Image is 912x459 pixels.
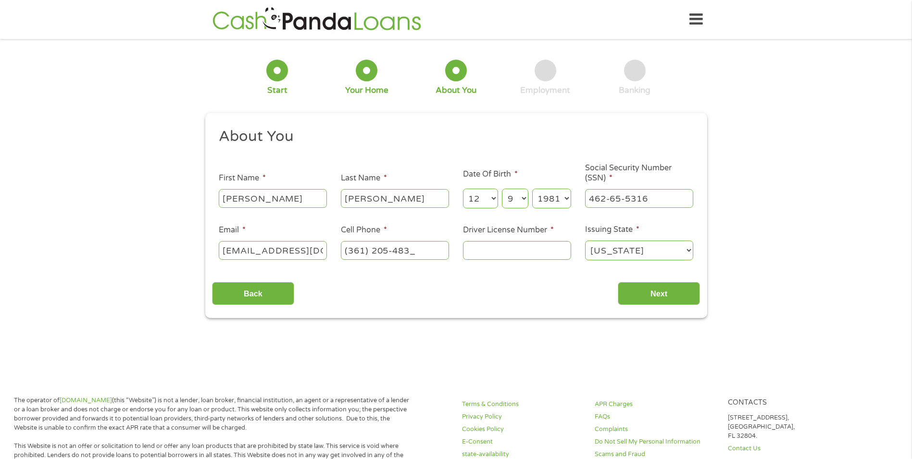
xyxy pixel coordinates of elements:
label: Last Name [341,173,387,183]
input: John [219,189,327,207]
a: [DOMAIN_NAME] [60,396,112,404]
label: Issuing State [585,225,639,235]
label: First Name [219,173,266,183]
input: 078-05-1120 [585,189,693,207]
div: Employment [520,85,570,96]
a: Scams and Fraud [595,450,716,459]
div: About You [436,85,476,96]
input: Smith [341,189,449,207]
div: Banking [619,85,650,96]
label: Email [219,225,246,235]
a: E-Consent [462,437,583,446]
div: Your Home [345,85,388,96]
h2: About You [219,127,686,146]
img: GetLoanNow Logo [210,6,424,33]
input: (541) 754-3010 [341,241,449,259]
a: Do Not Sell My Personal Information [595,437,716,446]
label: Cell Phone [341,225,387,235]
label: Social Security Number (SSN) [585,163,693,183]
label: Date Of Birth [463,169,518,179]
a: Cookies Policy [462,425,583,434]
p: The operator of (this “Website”) is not a lender, loan broker, financial institution, an agent or... [14,396,413,433]
a: APR Charges [595,400,716,409]
p: [STREET_ADDRESS], [GEOGRAPHIC_DATA], FL 32804. [728,413,849,441]
label: Driver License Number [463,225,554,235]
input: Back [212,282,294,306]
a: state-availability [462,450,583,459]
input: john@gmail.com [219,241,327,259]
a: Complaints [595,425,716,434]
a: Terms & Conditions [462,400,583,409]
input: Next [618,282,700,306]
div: Start [267,85,287,96]
a: Privacy Policy [462,412,583,421]
a: FAQs [595,412,716,421]
a: Contact Us [728,444,849,453]
h4: Contacts [728,398,849,408]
